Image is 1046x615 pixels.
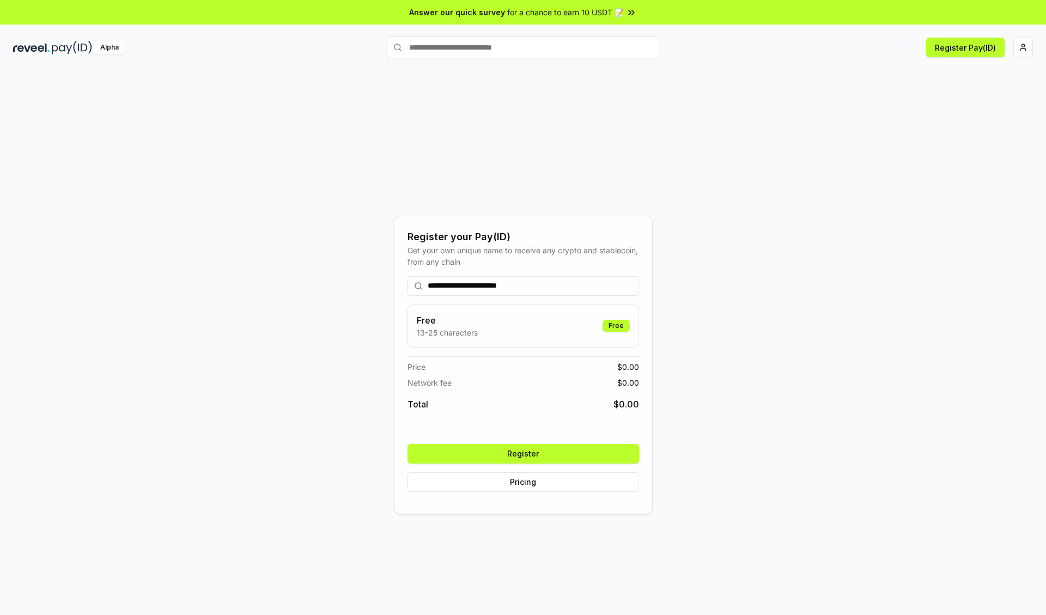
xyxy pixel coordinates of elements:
[603,320,630,332] div: Free
[409,7,505,18] span: Answer our quick survey
[507,7,624,18] span: for a chance to earn 10 USDT 📝
[408,398,428,411] span: Total
[52,41,92,54] img: pay_id
[613,398,639,411] span: $ 0.00
[13,41,50,54] img: reveel_dark
[617,361,639,373] span: $ 0.00
[408,444,639,464] button: Register
[417,327,478,338] p: 13-25 characters
[926,38,1005,57] button: Register Pay(ID)
[408,377,452,388] span: Network fee
[408,229,639,245] div: Register your Pay(ID)
[408,472,639,492] button: Pricing
[94,41,125,54] div: Alpha
[408,361,425,373] span: Price
[617,377,639,388] span: $ 0.00
[417,314,478,327] h3: Free
[408,245,639,267] div: Get your own unique name to receive any crypto and stablecoin, from any chain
